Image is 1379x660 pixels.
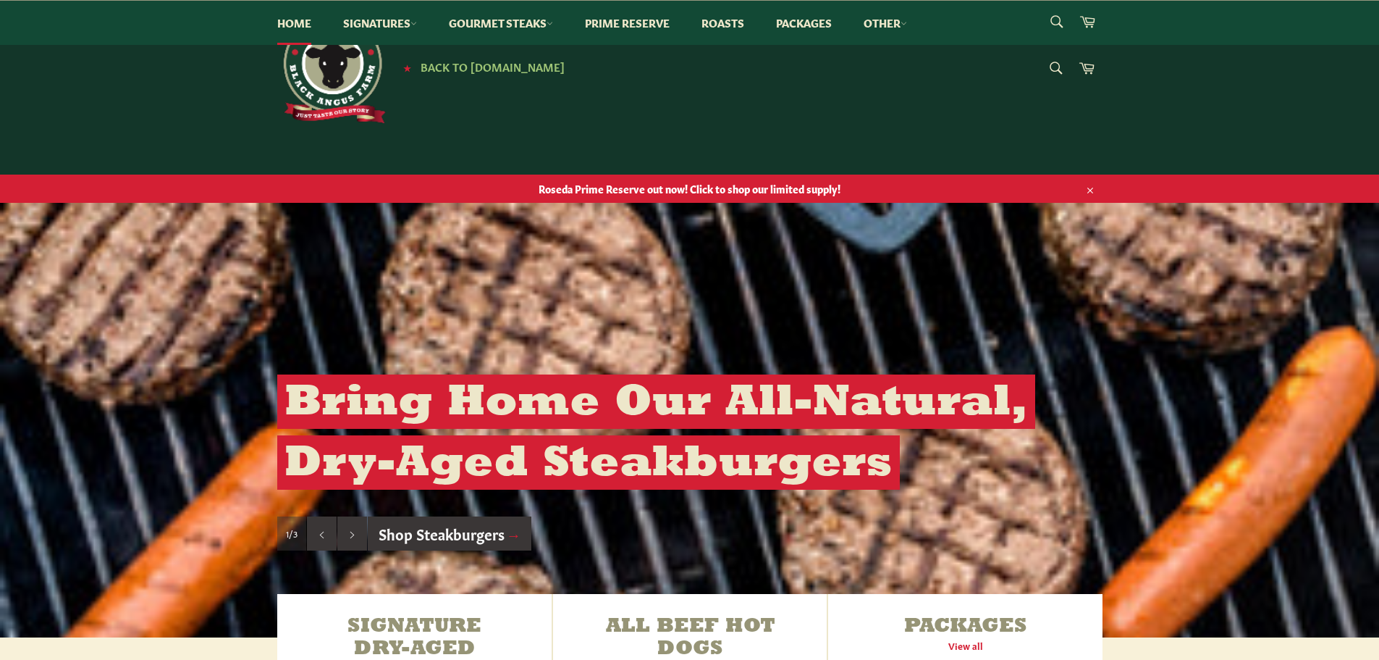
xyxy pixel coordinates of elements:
span: ★ [403,62,411,73]
a: Roseda Prime Reserve out now! Click to shop our limited supply! [263,175,1117,203]
a: Packages [762,1,846,45]
a: Gourmet Steaks [434,1,568,45]
span: Roseda Prime Reserve out now! Click to shop our limited supply! [263,182,1117,196]
a: Shop Steakburgers [368,517,532,551]
h2: Bring Home Our All-Natural, Dry-Aged Steakburgers [277,375,1035,490]
span: Back to [DOMAIN_NAME] [421,59,565,74]
a: Other [849,1,922,45]
button: Next slide [337,517,367,551]
span: → [507,523,521,543]
a: Home [263,1,326,45]
img: Roseda Beef [277,14,386,123]
button: Previous slide [307,517,337,551]
div: Slide 1, current [277,517,306,551]
a: ★ Back to [DOMAIN_NAME] [396,62,565,73]
a: Prime Reserve [570,1,684,45]
span: 1/3 [286,527,298,540]
a: Roasts [687,1,759,45]
a: Signatures [329,1,431,45]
